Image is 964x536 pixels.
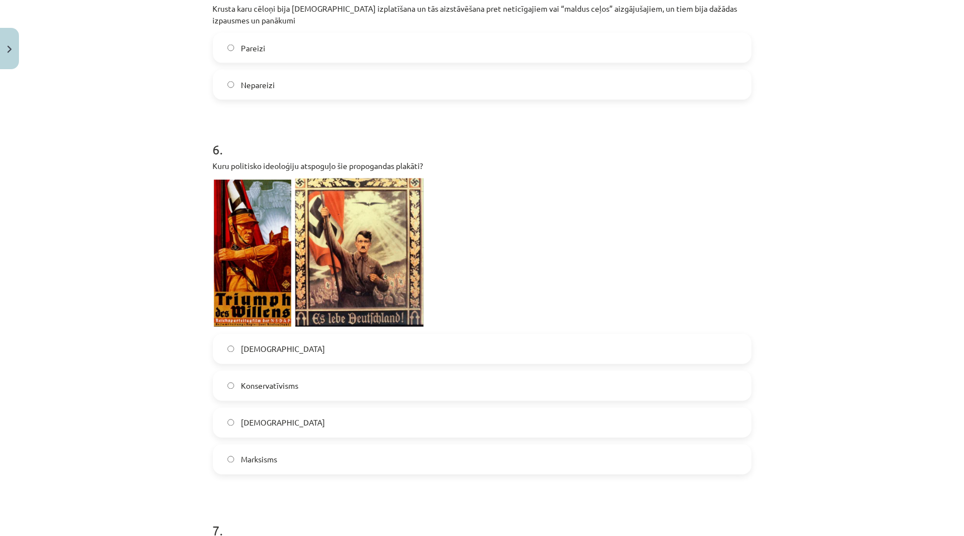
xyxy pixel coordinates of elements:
span: [DEMOGRAPHIC_DATA] [241,344,325,355]
input: Marksisms [227,456,235,463]
input: Nepareizi [227,81,235,89]
span: Nepareizi [241,79,275,91]
p: Krusta karu cēloņi bija [DEMOGRAPHIC_DATA] izplatīšana un tās aizstāvēšana pret neticīgajiem vai ... [213,3,752,26]
input: [DEMOGRAPHIC_DATA] [227,419,235,427]
input: [DEMOGRAPHIC_DATA] [227,346,235,353]
span: Konservatīvisms [241,380,298,392]
span: Marksisms [241,454,277,466]
h1: 6 . [213,122,752,157]
span: [DEMOGRAPHIC_DATA] [241,417,325,429]
img: icon-close-lesson-0947bae3869378f0d4975bcd49f059093ad1ed9edebbc8119c70593378902aed.svg [7,46,12,53]
p: Kuru politisko ideoloģiju atspoguļo šie propogandas plakāti? [213,160,752,172]
input: Pareizi [227,45,235,52]
span: Pareizi [241,42,265,54]
input: Konservatīvisms [227,383,235,390]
